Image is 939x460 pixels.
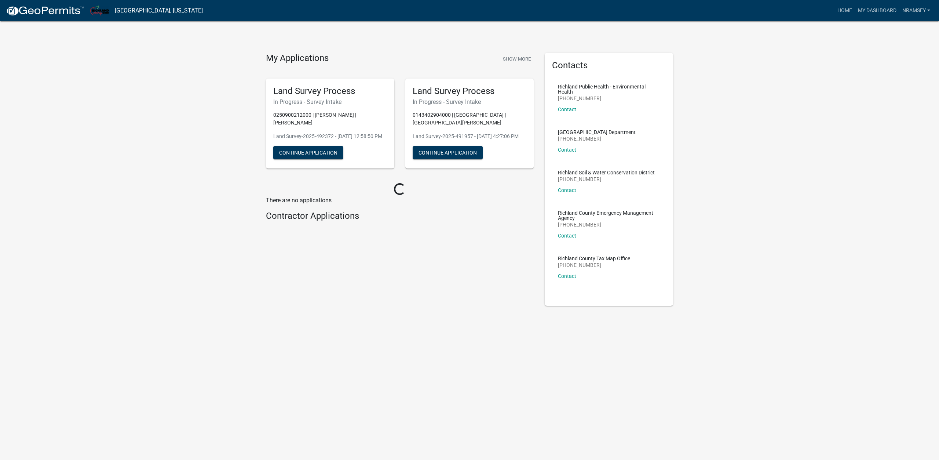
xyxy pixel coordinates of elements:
[855,4,899,18] a: My Dashboard
[273,98,387,105] h6: In Progress - Survey Intake
[500,53,534,65] button: Show More
[558,96,660,101] p: [PHONE_NUMBER]
[273,133,387,140] p: Land Survey-2025-492372 - [DATE] 12:58:50 PM
[90,6,109,15] img: Richland County, Ohio
[413,111,526,127] p: 0143402904000 | [GEOGRAPHIC_DATA] | [GEOGRAPHIC_DATA][PERSON_NAME]
[558,256,630,261] p: Richland County Tax Map Office
[558,170,655,175] p: Richland Soil & Water Conservation District
[266,196,534,205] p: There are no applications
[558,130,636,135] p: [GEOGRAPHIC_DATA] Department
[273,146,343,159] button: Continue Application
[558,136,636,141] p: [PHONE_NUMBER]
[558,273,576,279] a: Contact
[552,60,666,71] h5: Contacts
[273,86,387,97] h5: Land Survey Process
[558,147,576,153] a: Contact
[266,53,329,64] h4: My Applications
[558,210,660,221] p: Richland County Emergency Management Agency
[558,187,576,193] a: Contact
[558,106,576,112] a: Contact
[266,211,534,224] wm-workflow-list-section: Contractor Applications
[266,211,534,221] h4: Contractor Applications
[834,4,855,18] a: Home
[413,146,483,159] button: Continue Application
[558,233,576,239] a: Contact
[558,222,660,227] p: [PHONE_NUMBER]
[558,177,655,182] p: [PHONE_NUMBER]
[273,111,387,127] p: 0250900212000 | [PERSON_NAME] | [PERSON_NAME]
[413,98,526,105] h6: In Progress - Survey Intake
[413,133,526,140] p: Land Survey-2025-491957 - [DATE] 4:27:06 PM
[558,84,660,94] p: Richland Public Health - Environmental Health
[413,86,526,97] h5: Land Survey Process
[558,262,630,268] p: [PHONE_NUMBER]
[115,4,203,17] a: [GEOGRAPHIC_DATA], [US_STATE]
[899,4,933,18] a: nramsey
